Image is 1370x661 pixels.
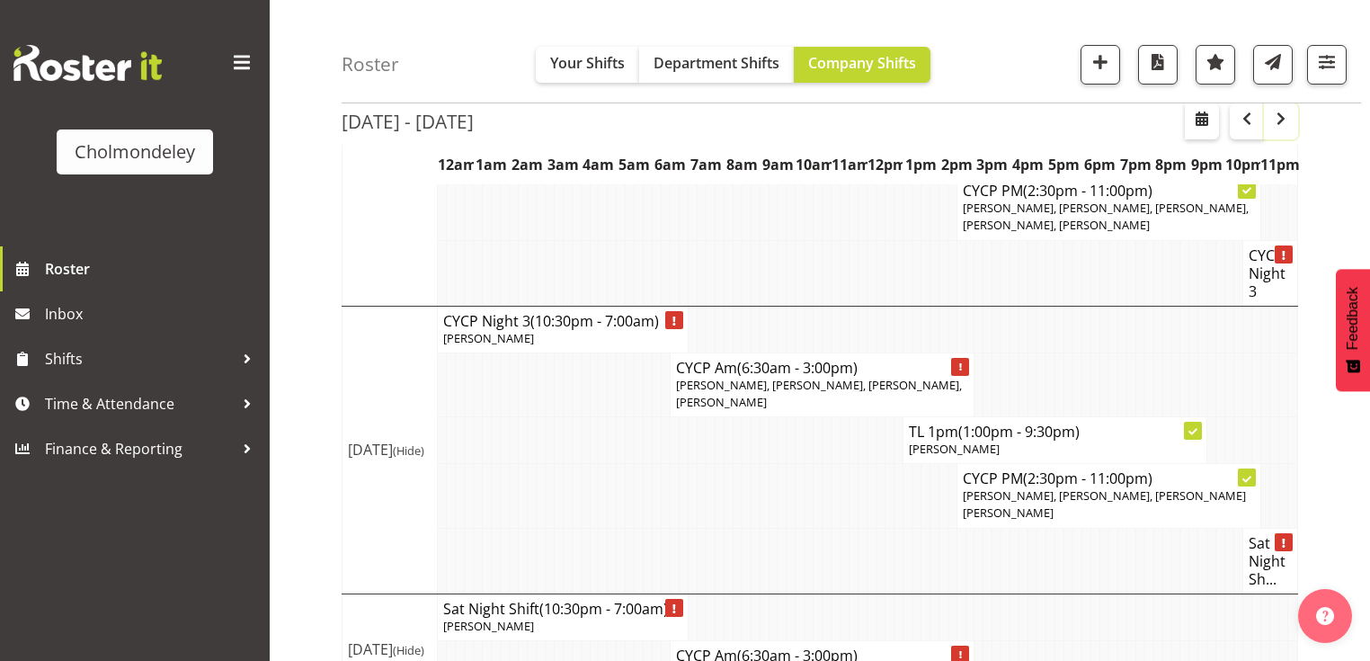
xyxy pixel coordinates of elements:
h4: CYCP PM [963,182,1255,200]
th: 10pm [1225,144,1261,185]
span: Feedback [1345,287,1361,350]
span: (Hide) [393,442,424,459]
button: Department Shifts [639,47,794,83]
th: 11pm [1260,144,1297,185]
th: 7am [688,144,724,185]
th: 9am [760,144,796,185]
th: 11am [832,144,867,185]
button: Send a list of all shifts for the selected filtered period to all rostered employees. [1253,45,1293,85]
button: Select a specific date within the roster. [1185,103,1219,139]
button: Add a new shift [1081,45,1120,85]
th: 2am [509,144,545,185]
span: (1:00pm - 9:30pm) [958,422,1080,442]
h4: CYCP Night 3 [443,312,682,330]
th: 10am [796,144,832,185]
h4: Roster [342,54,399,75]
th: 4am [581,144,617,185]
span: (Hide) [393,642,424,658]
span: (10:30pm - 7:00am) [539,599,668,619]
h4: Sat Night Sh... [1249,534,1292,588]
th: 5am [617,144,653,185]
th: 7pm [1117,144,1153,185]
span: Department Shifts [654,53,779,73]
span: [PERSON_NAME] [909,441,1000,457]
img: Rosterit website logo [13,45,162,81]
button: Highlight an important date within the roster. [1196,45,1235,85]
span: [PERSON_NAME], [PERSON_NAME], [PERSON_NAME], [PERSON_NAME], [PERSON_NAME] [963,200,1249,233]
h4: CYCP Night 3 [1249,246,1292,300]
span: Company Shifts [808,53,916,73]
h4: Sat Night Shift [443,600,682,618]
span: Inbox [45,300,261,327]
th: 12am [438,144,474,185]
h4: CYCP PM [963,469,1255,487]
span: [PERSON_NAME] [443,618,534,634]
span: (2:30pm - 11:00pm) [1023,181,1152,201]
th: 12pm [867,144,903,185]
span: [PERSON_NAME], [PERSON_NAME], [PERSON_NAME] [PERSON_NAME] [963,487,1246,521]
th: 5pm [1046,144,1082,185]
img: help-xxl-2.png [1316,607,1334,625]
span: [PERSON_NAME] [443,330,534,346]
td: [DATE] [342,306,438,594]
span: (6:30am - 3:00pm) [737,358,858,378]
th: 3pm [974,144,1010,185]
span: Roster [45,255,261,282]
h4: TL 1pm [909,423,1201,441]
th: 4pm [1010,144,1046,185]
th: 2pm [939,144,974,185]
button: Filter Shifts [1307,45,1347,85]
th: 3am [545,144,581,185]
th: 8am [724,144,760,185]
button: Company Shifts [794,47,930,83]
th: 1pm [903,144,939,185]
h2: [DATE] - [DATE] [342,110,474,133]
span: [PERSON_NAME], [PERSON_NAME], [PERSON_NAME], [PERSON_NAME] [676,377,962,410]
th: 9pm [1189,144,1225,185]
h4: CYCP Am [676,359,968,377]
span: Shifts [45,345,234,372]
th: 1am [474,144,510,185]
th: 8pm [1153,144,1189,185]
span: (10:30pm - 7:00am) [530,311,659,331]
button: Download a PDF of the roster according to the set date range. [1138,45,1178,85]
button: Your Shifts [536,47,639,83]
span: Your Shifts [550,53,625,73]
th: 6pm [1081,144,1117,185]
div: Cholmondeley [75,138,195,165]
button: Feedback - Show survey [1336,269,1370,391]
th: 6am [653,144,689,185]
span: (2:30pm - 11:00pm) [1023,469,1152,488]
span: Finance & Reporting [45,435,234,462]
span: Time & Attendance [45,390,234,417]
